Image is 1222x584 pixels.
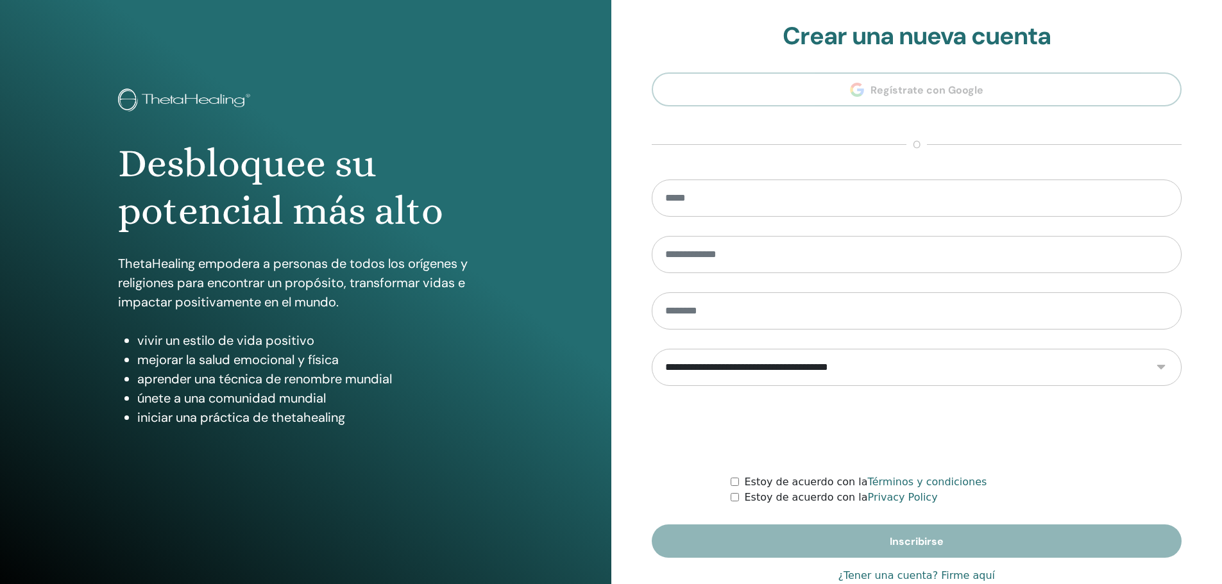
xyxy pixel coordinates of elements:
[137,350,493,369] li: mejorar la salud emocional y física
[137,331,493,350] li: vivir un estilo de vida positivo
[137,369,493,388] li: aprender una técnica de renombre mundial
[118,140,493,235] h1: Desbloquee su potencial más alto
[137,408,493,427] li: iniciar una práctica de thetahealing
[744,474,987,490] label: Estoy de acuerdo con la
[838,568,995,583] a: ¿Tener una cuenta? Firme aquí
[906,137,927,153] span: o
[652,22,1182,51] h2: Crear una nueva cuenta
[868,476,987,488] a: Términos y condiciones
[137,388,493,408] li: únete a una comunidad mundial
[819,405,1014,455] iframe: reCAPTCHA
[118,254,493,312] p: ThetaHealing empodera a personas de todos los orígenes y religiones para encontrar un propósito, ...
[868,491,938,503] a: Privacy Policy
[744,490,937,505] label: Estoy de acuerdo con la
